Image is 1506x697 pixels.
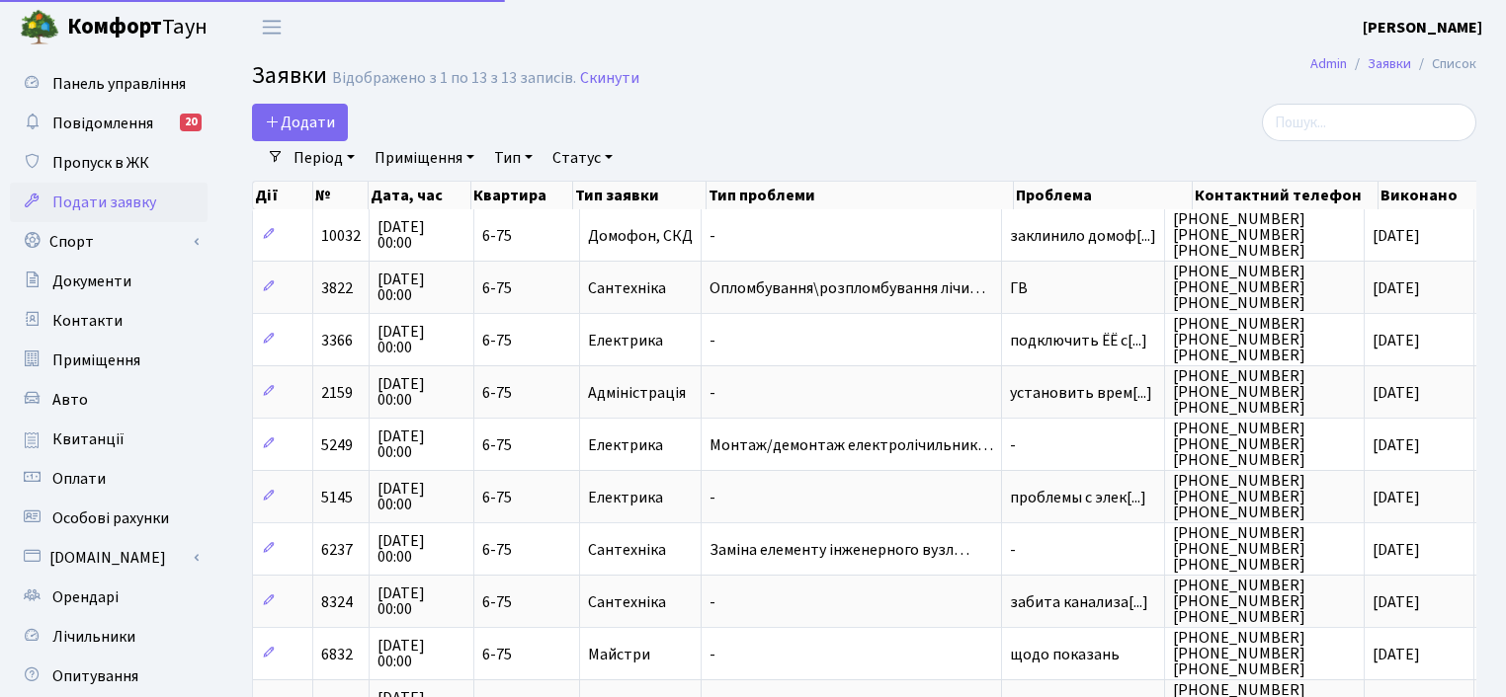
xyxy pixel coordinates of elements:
[710,542,993,558] span: Заміна елементу інженерного вузл…
[710,333,993,348] span: -
[52,310,123,332] span: Контакти
[482,385,571,401] span: 6-75
[710,280,993,296] span: Опломбування\розпломбування лічи…
[1010,542,1156,558] span: -
[1010,330,1147,351] span: подключить ЁЁ с[...]
[588,647,693,662] span: Майстри
[377,428,465,460] span: [DATE] 00:00
[482,437,571,453] span: 6-75
[588,542,693,558] span: Сантехніка
[471,182,573,209] th: Квартира
[10,538,208,578] a: [DOMAIN_NAME]
[1373,644,1420,665] span: [DATE]
[588,437,693,453] span: Електрика
[1010,487,1146,508] span: проблемы с элек[...]
[332,69,576,88] div: Відображено з 1 по 13 з 13 записів.
[1173,525,1356,573] span: [PHONE_NUMBER] [PHONE_NUMBER] [PHONE_NUMBER]
[486,141,541,175] a: Тип
[1173,316,1356,363] span: [PHONE_NUMBER] [PHONE_NUMBER] [PHONE_NUMBER]
[321,487,353,508] span: 5145
[707,182,1014,209] th: Тип проблеми
[1010,591,1148,613] span: забита канализа[...]
[10,262,208,301] a: Документи
[482,228,571,244] span: 6-75
[52,428,125,450] span: Квитанції
[20,8,59,47] img: logo.png
[1281,43,1506,85] nav: breadcrumb
[10,578,208,617] a: Орендарі
[52,586,119,608] span: Орендарі
[52,626,135,648] span: Лічильники
[1363,17,1482,39] b: [PERSON_NAME]
[265,112,335,133] span: Додати
[377,533,465,565] span: [DATE] 00:00
[369,182,471,209] th: Дата, час
[1014,182,1193,209] th: Проблема
[1379,182,1482,209] th: Виконано
[482,333,571,348] span: 6-75
[52,507,169,529] span: Особові рахунки
[10,380,208,420] a: Авто
[1368,53,1411,74] a: Заявки
[10,420,208,459] a: Квитанції
[321,591,353,613] span: 8324
[1173,264,1356,311] span: [PHONE_NUMBER] [PHONE_NUMBER] [PHONE_NUMBER]
[588,228,693,244] span: Домофон, СКД
[482,490,571,505] span: 6-75
[1373,382,1420,404] span: [DATE]
[286,141,363,175] a: Період
[253,182,313,209] th: Дії
[52,113,153,134] span: Повідомлення
[180,114,202,131] div: 20
[482,594,571,610] span: 6-75
[710,594,993,610] span: -
[10,459,208,499] a: Оплати
[67,11,208,44] span: Таун
[321,277,353,299] span: 3822
[377,324,465,355] span: [DATE] 00:00
[1010,225,1156,247] span: заклинило домоф[...]
[1173,473,1356,520] span: [PHONE_NUMBER] [PHONE_NUMBER] [PHONE_NUMBER]
[580,69,639,88] a: Скинути
[52,152,149,174] span: Пропуск в ЖК
[588,594,693,610] span: Сантехніка
[1193,182,1380,209] th: Контактний телефон
[1010,382,1152,404] span: установить врем[...]
[1373,434,1420,456] span: [DATE]
[10,617,208,657] a: Лічильники
[482,280,571,296] span: 6-75
[1310,53,1347,74] a: Admin
[1373,330,1420,351] span: [DATE]
[1373,277,1420,299] span: [DATE]
[573,182,707,209] th: Тип заявки
[10,222,208,262] a: Спорт
[377,271,465,303] span: [DATE] 00:00
[10,301,208,341] a: Контакти
[710,385,993,401] span: -
[1173,421,1356,468] span: [PHONE_NUMBER] [PHONE_NUMBER] [PHONE_NUMBER]
[252,58,327,93] span: Заявки
[377,585,465,617] span: [DATE] 00:00
[588,385,693,401] span: Адміністрація
[1373,539,1420,561] span: [DATE]
[710,437,993,453] span: Монтаж/демонтаж електролічильник…
[52,73,186,95] span: Панель управління
[10,499,208,538] a: Особові рахунки
[52,192,156,213] span: Подати заявку
[1173,630,1356,677] span: [PHONE_NUMBER] [PHONE_NUMBER] [PHONE_NUMBER]
[10,657,208,696] a: Опитування
[321,330,353,351] span: 3366
[588,333,693,348] span: Електрика
[482,542,571,558] span: 6-75
[1010,647,1156,662] span: щодо показань
[321,225,361,247] span: 10032
[588,280,693,296] span: Сантехніка
[1373,487,1420,508] span: [DATE]
[1173,211,1356,259] span: [PHONE_NUMBER] [PHONE_NUMBER] [PHONE_NUMBER]
[67,11,162,42] b: Комфорт
[52,468,106,490] span: Оплати
[710,647,993,662] span: -
[1010,437,1156,453] span: -
[1373,591,1420,613] span: [DATE]
[1373,225,1420,247] span: [DATE]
